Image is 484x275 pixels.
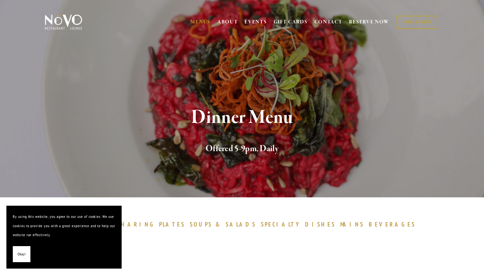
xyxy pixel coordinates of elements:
[55,107,429,128] h1: Dinner Menu
[369,220,415,228] span: BEVERAGES
[305,220,335,228] span: DISHES
[369,220,419,228] a: BEVERAGES
[340,220,367,228] a: MAINS
[117,220,156,228] span: SHARING
[13,212,115,240] p: By using this website, you agree to our use of cookies. We use cookies to provide you with a grea...
[396,16,438,29] a: ORDER NOW
[340,220,364,228] span: MAINS
[261,220,302,228] span: SPECIALTY
[349,16,389,28] a: RESERVE NOW
[13,246,30,262] button: Okay!
[226,220,256,228] span: SALADS
[190,220,212,228] span: SOUPS
[314,16,343,28] a: CONTACT
[190,220,259,228] a: SOUPS&SALADS
[159,220,185,228] span: PLATES
[18,250,26,259] span: Okay!
[245,19,267,25] a: EVENTS
[190,19,211,25] a: MENUS
[215,220,222,228] span: &
[55,142,429,156] h2: Offered 5-9pm, Daily
[6,206,122,269] section: Cookie banner
[274,16,308,28] a: GIFT CARDS
[217,19,238,25] a: ABOUT
[261,220,338,228] a: SPECIALTYDISHES
[117,220,188,228] a: SHARINGPLATES
[44,14,84,30] img: Novo Restaurant &amp; Lounge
